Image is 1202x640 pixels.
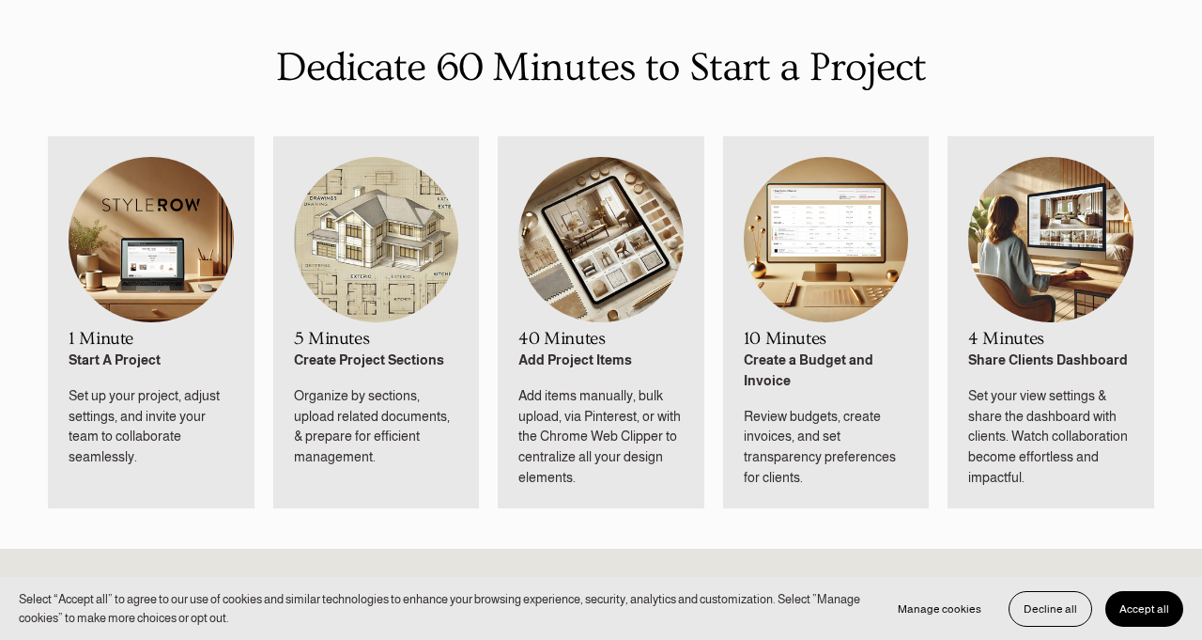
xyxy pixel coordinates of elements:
p: Select “Accept all” to agree to our use of cookies and similar technologies to enhance your brows... [19,590,865,627]
p: Set your view settings & share the dashboard with clients. Watch collaboration become effortless ... [968,386,1133,489]
h2: 10 Minutes [744,329,909,349]
span: Manage cookies [898,602,981,616]
span: Accept all [1119,602,1169,616]
button: Accept all [1105,591,1183,627]
h2: 4 Minutes [968,329,1133,349]
p: Review budgets, create invoices, and set transparency preferences for clients. [744,407,909,489]
strong: Add Project Items [518,352,632,367]
strong: Start A Project [69,352,161,367]
p: Dedicate 60 Minutes to Start a Project [48,37,1154,98]
p: Set up your project, adjust settings, and invite your team to collaborate seamlessly. [69,386,234,468]
p: Add items manually, bulk upload, via Pinterest, or with the Chrome Web Clipper to centralize all ... [518,386,684,489]
p: Organize by sections, upload related documents, & prepare for efficient management. [294,386,459,468]
strong: Create a Budget and Invoice [744,352,876,388]
button: Manage cookies [884,591,995,627]
h2: 40 Minutes [518,329,684,349]
h2: 1 Minute [69,329,234,349]
strong: Share Clients Dashboard [968,352,1128,367]
strong: Create Project Sections [294,352,444,367]
span: Decline all [1024,602,1077,616]
button: Decline all [1009,591,1092,627]
h2: 5 Minutes [294,329,459,349]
